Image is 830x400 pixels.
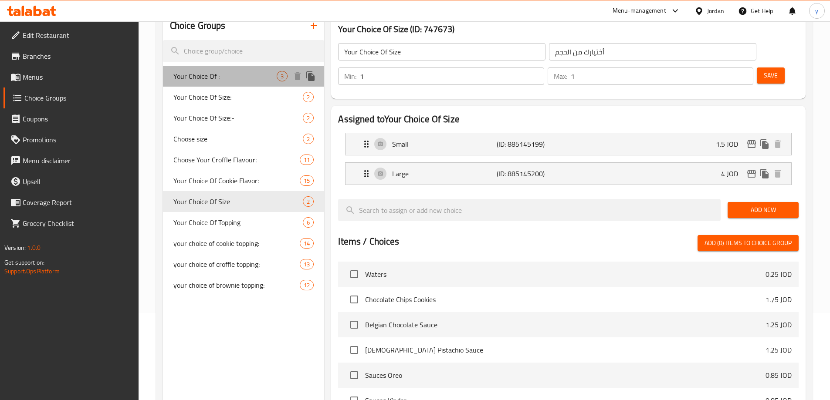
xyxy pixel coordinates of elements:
[766,345,792,355] p: 1.25 JOD
[338,22,799,36] h3: Your Choice Of Size (ID: 747673)
[163,66,325,87] div: Your Choice Of :3deleteduplicate
[303,196,314,207] div: Choices
[3,192,139,213] a: Coverage Report
[3,150,139,171] a: Menu disclaimer
[173,196,303,207] span: Your Choice Of Size
[392,139,496,149] p: Small
[23,30,132,40] span: Edit Restaurant
[728,202,799,218] button: Add New
[300,155,314,165] div: Choices
[497,139,566,149] p: (ID: 885145199)
[4,257,44,268] span: Get support on:
[497,168,566,179] p: (ID: 885145200)
[346,163,791,185] div: Expand
[173,92,303,102] span: Your Choice Of Size:
[23,51,132,61] span: Branches
[303,135,313,143] span: 2
[163,108,325,128] div: Your Choice Of Size:-2
[303,92,314,102] div: Choices
[173,259,300,269] span: your choice of croffle topping:
[338,113,799,126] h2: Assigned to Your Choice Of Size
[173,238,300,249] span: your choice of cookie topping:
[3,108,139,129] a: Coupons
[300,177,313,185] span: 15
[3,171,139,192] a: Upsell
[3,87,139,108] a: Choice Groups
[163,87,325,108] div: Your Choice Of Size:2
[757,67,785,84] button: Save
[163,128,325,149] div: Choose size2
[23,218,132,229] span: Grocery Checklist
[365,319,766,330] span: Belgian Chocolate Sauce
[303,93,313,101] span: 2
[764,70,778,81] span: Save
[3,25,139,46] a: Edit Restaurant
[23,134,132,145] span: Promotions
[303,198,313,206] span: 2
[163,40,325,62] input: search
[815,6,818,16] span: y
[365,370,766,380] span: Sauces Oreo
[707,6,724,16] div: Jordan
[23,114,132,124] span: Coupons
[300,239,313,248] span: 14
[766,294,792,305] p: 1.75 JOD
[163,212,325,233] div: Your Choice Of Topping6
[300,260,313,269] span: 13
[721,168,745,179] p: 4 JOD
[3,213,139,234] a: Grocery Checklist
[300,259,314,269] div: Choices
[613,6,666,16] div: Menu-management
[163,149,325,170] div: Choose Your Croffle Flavour:11
[365,269,766,279] span: Waters
[304,70,317,83] button: duplicate
[173,71,277,81] span: Your Choice Of :
[345,366,363,384] span: Select choice
[758,138,771,151] button: duplicate
[344,71,356,81] p: Min:
[173,155,300,165] span: Choose Your Croffle Flavour:
[23,72,132,82] span: Menus
[303,114,313,122] span: 2
[4,266,60,277] a: Support.OpsPlatform
[173,217,303,228] span: Your Choice Of Topping
[163,233,325,254] div: your choice of cookie topping:14
[170,19,226,32] h2: Choice Groups
[303,218,313,227] span: 6
[3,129,139,150] a: Promotions
[338,159,799,188] li: Expand
[338,235,399,248] h2: Items / Choices
[303,113,314,123] div: Choices
[766,269,792,279] p: 0.25 JOD
[392,168,496,179] p: Large
[300,280,314,290] div: Choices
[163,170,325,191] div: Your Choice Of Cookie Flavor:15
[735,205,792,215] span: Add New
[4,242,26,253] span: Version:
[277,71,288,81] div: Choices
[365,294,766,305] span: Chocolate Chips Cookies
[173,113,303,123] span: Your Choice Of Size:-
[345,316,363,334] span: Select choice
[173,134,303,144] span: Choose size
[771,138,784,151] button: delete
[163,191,325,212] div: Your Choice Of Size2
[163,254,325,275] div: your choice of croffle topping:13
[338,129,799,159] li: Expand
[716,139,745,149] p: 1.5 JOD
[291,70,304,83] button: delete
[766,370,792,380] p: 0.85 JOD
[23,197,132,208] span: Coverage Report
[23,155,132,166] span: Menu disclaimer
[24,93,132,103] span: Choice Groups
[758,167,771,180] button: duplicate
[300,238,314,249] div: Choices
[745,138,758,151] button: edit
[300,175,314,186] div: Choices
[3,67,139,87] a: Menus
[365,345,766,355] span: [DEMOGRAPHIC_DATA] Pistachio Sauce
[27,242,41,253] span: 1.0.0
[163,275,325,296] div: your choice of brownie topping:12
[771,167,784,180] button: delete
[745,167,758,180] button: edit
